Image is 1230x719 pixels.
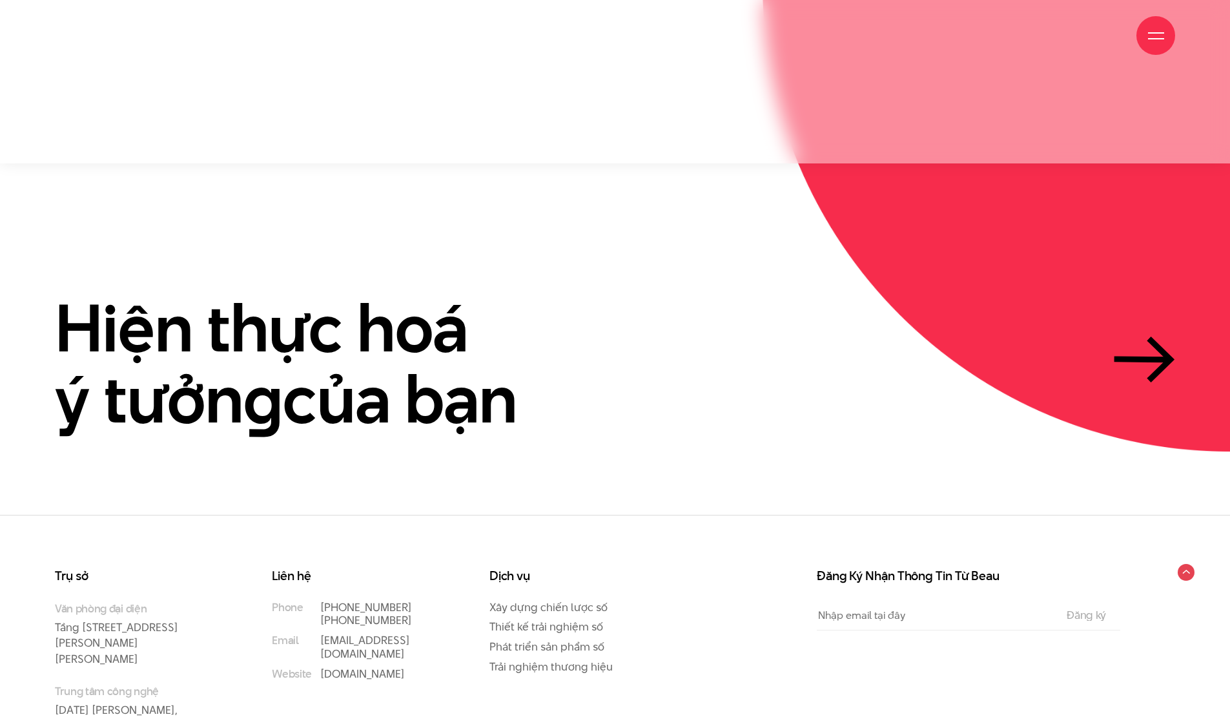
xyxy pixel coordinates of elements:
[489,619,603,634] a: Thiết kế trải nghiệm số
[55,601,220,616] small: Văn phòng đại diện
[55,293,1175,434] a: Hiện thực hoáý tưởngcủa bạn
[1063,609,1110,621] input: Đăng ký
[489,659,613,674] a: Trải nghiệm thương hiệu
[320,666,405,682] a: [DOMAIN_NAME]
[489,570,655,583] h3: Dịch vụ
[489,639,604,654] a: Phát triển sản phẩm số
[55,683,220,699] small: Trung tâm công nghệ
[320,599,412,615] a: [PHONE_NUMBER]
[817,570,1120,583] h3: Đăng Ký Nhận Thông Tin Từ Beau
[320,632,410,662] a: [EMAIL_ADDRESS][DOMAIN_NAME]
[272,667,312,681] small: Website
[55,293,517,434] h2: Hiện thực hoá ý tưởn của bạn
[55,601,220,668] p: Tầng [STREET_ADDRESS][PERSON_NAME][PERSON_NAME]
[272,570,437,583] h3: Liên hệ
[489,599,608,615] a: Xây dựng chiến lược số
[272,601,303,614] small: Phone
[320,612,412,628] a: [PHONE_NUMBER]
[243,353,283,445] en: g
[817,601,1052,630] input: Nhập email tại đây
[272,634,298,647] small: Email
[55,570,220,583] h3: Trụ sở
